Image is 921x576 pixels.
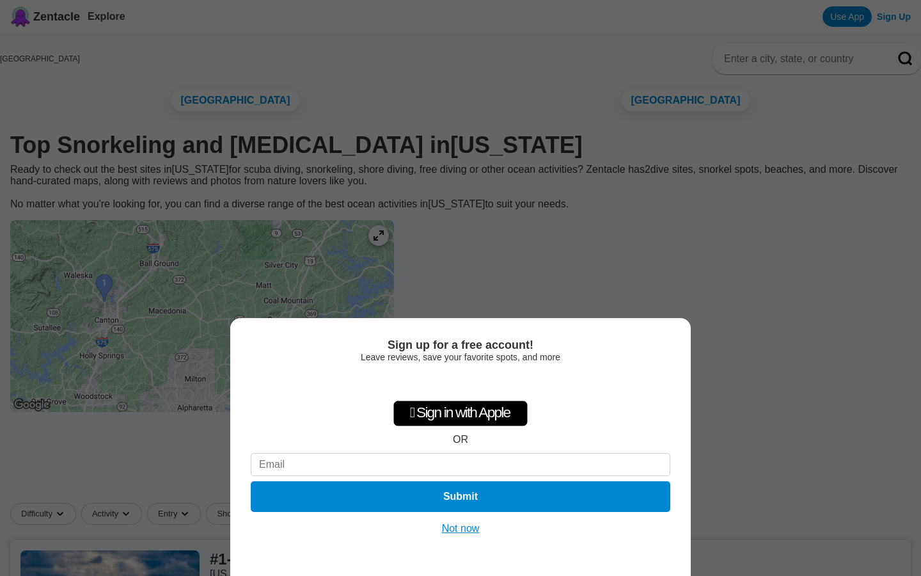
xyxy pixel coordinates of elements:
div: Sign in with Apple [393,401,528,426]
button: Submit [251,481,670,512]
div: OR [453,434,468,445]
input: Email [251,453,670,476]
iframe: Sign in with Google Button [395,369,527,397]
button: Not now [438,522,484,535]
div: Leave reviews, save your favorite spots, and more [251,352,670,362]
div: Sign up for a free account! [251,339,670,352]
